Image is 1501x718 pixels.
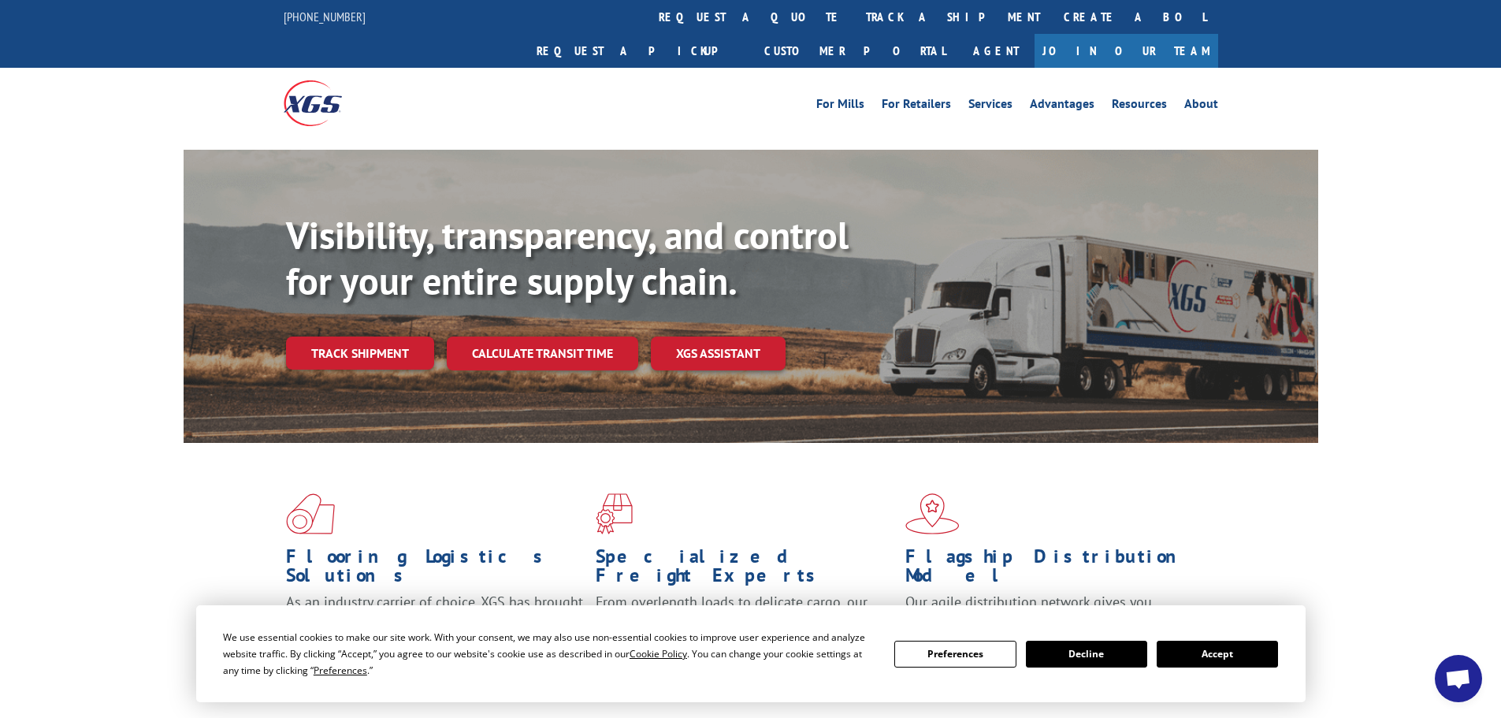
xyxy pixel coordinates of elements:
[1157,641,1278,668] button: Accept
[816,98,864,115] a: For Mills
[596,593,894,663] p: From overlength loads to delicate cargo, our experienced staff knows the best way to move your fr...
[286,337,434,370] a: Track shipment
[1435,655,1482,702] div: Open chat
[596,493,633,534] img: xgs-icon-focused-on-flooring-red
[752,34,957,68] a: Customer Portal
[596,547,894,593] h1: Specialized Freight Experts
[286,210,849,305] b: Visibility, transparency, and control for your entire supply chain.
[905,493,960,534] img: xgs-icon-flagship-distribution-model-red
[905,547,1203,593] h1: Flagship Distribution Model
[223,629,875,679] div: We use essential cookies to make our site work. With your consent, we may also use non-essential ...
[286,493,335,534] img: xgs-icon-total-supply-chain-intelligence-red
[447,337,638,370] a: Calculate transit time
[894,641,1016,668] button: Preferences
[651,337,786,370] a: XGS ASSISTANT
[968,98,1012,115] a: Services
[1030,98,1094,115] a: Advantages
[286,547,584,593] h1: Flooring Logistics Solutions
[882,98,951,115] a: For Retailers
[630,647,687,660] span: Cookie Policy
[284,9,366,24] a: [PHONE_NUMBER]
[1035,34,1218,68] a: Join Our Team
[1112,98,1167,115] a: Resources
[286,593,583,649] span: As an industry carrier of choice, XGS has brought innovation and dedication to flooring logistics...
[525,34,752,68] a: Request a pickup
[196,605,1306,702] div: Cookie Consent Prompt
[905,593,1195,630] span: Our agile distribution network gives you nationwide inventory management on demand.
[1184,98,1218,115] a: About
[314,664,367,677] span: Preferences
[957,34,1035,68] a: Agent
[1026,641,1147,668] button: Decline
